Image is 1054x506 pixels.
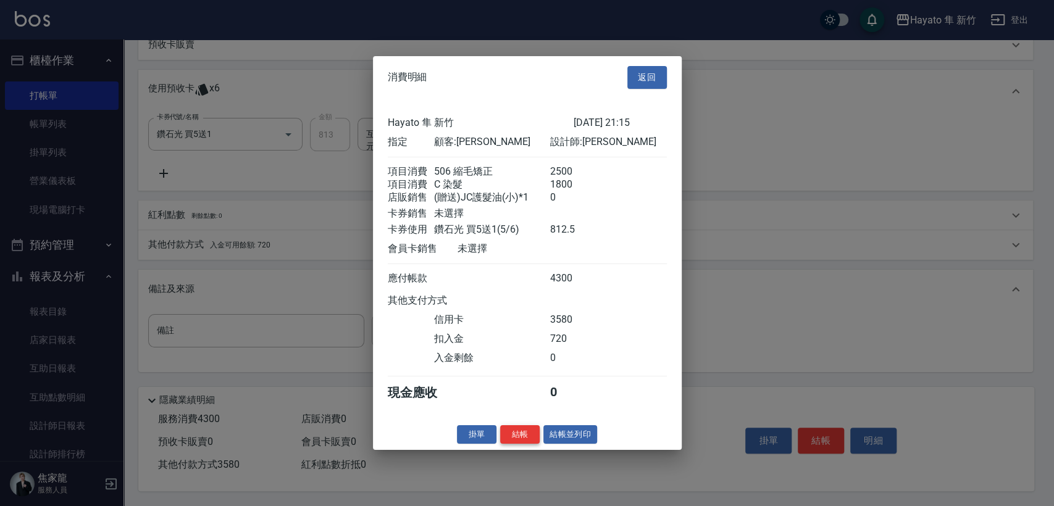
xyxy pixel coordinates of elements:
[388,71,427,83] span: 消費明細
[388,165,434,178] div: 項目消費
[388,116,574,129] div: Hayato 隼 新竹
[550,332,596,345] div: 720
[550,351,596,364] div: 0
[574,116,667,129] div: [DATE] 21:15
[550,135,666,148] div: 設計師: [PERSON_NAME]
[550,384,596,400] div: 0
[388,178,434,191] div: 項目消費
[627,66,667,89] button: 返回
[434,135,550,148] div: 顧客: [PERSON_NAME]
[550,223,596,236] div: 812.5
[388,223,434,236] div: 卡券使用
[434,351,550,364] div: 入金剩餘
[500,425,540,444] button: 結帳
[434,191,550,204] div: (贈送)JC護髮油(小)*1
[434,313,550,326] div: 信用卡
[550,191,596,204] div: 0
[388,294,481,307] div: 其他支付方式
[434,165,550,178] div: 506 縮毛矯正
[388,384,458,400] div: 現金應收
[543,425,597,444] button: 結帳並列印
[388,242,458,255] div: 會員卡銷售
[388,207,434,220] div: 卡券銷售
[550,178,596,191] div: 1800
[434,178,550,191] div: C 染髮
[550,313,596,326] div: 3580
[388,272,434,284] div: 應付帳款
[457,425,496,444] button: 掛單
[434,207,550,220] div: 未選擇
[550,272,596,284] div: 4300
[388,135,434,148] div: 指定
[550,165,596,178] div: 2500
[458,242,574,255] div: 未選擇
[434,332,550,345] div: 扣入金
[388,191,434,204] div: 店販銷售
[434,223,550,236] div: 鑽石光 買5送1(5/6)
